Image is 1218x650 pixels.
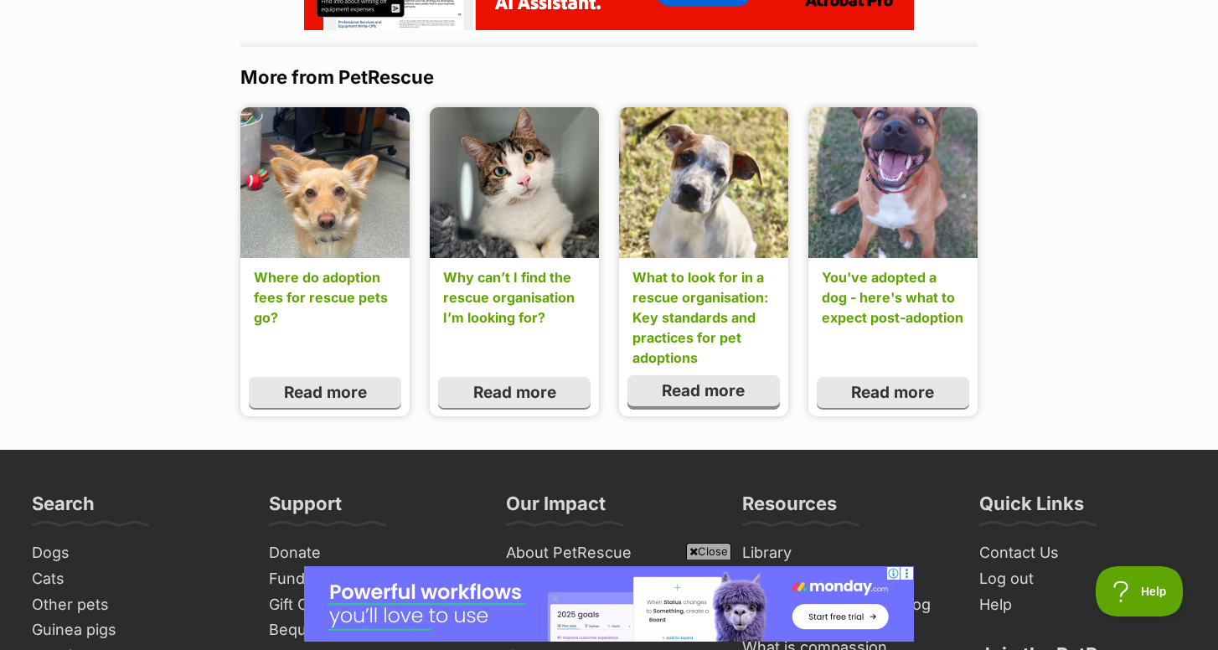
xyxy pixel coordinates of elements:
[817,377,969,409] a: Read more
[973,592,1193,618] a: Help
[742,492,837,525] h3: Resources
[499,540,720,566] a: About PetRescue
[262,566,483,592] a: Fundraise
[979,492,1084,525] h3: Quick Links
[25,592,245,618] a: Other pets
[249,377,401,409] a: Read more
[25,540,245,566] a: Dogs
[430,107,599,258] img: qsjabq6ex7meop9kdmzf.jpg
[254,267,396,328] a: Where do adoption fees for rescue pets go?
[686,543,731,560] span: Close
[973,540,1193,566] a: Contact Us
[632,267,775,368] a: What to look for in a rescue organisation: Key standards and practices for pet adoptions
[25,617,245,643] a: Guinea pigs
[269,492,342,525] h3: Support
[627,375,780,407] a: Read more
[262,540,483,566] a: Donate
[1096,566,1184,616] iframe: Help Scout Beacon - Open
[240,107,410,258] img: h4vgcp4uatvxtjmz7dhv.jpg
[240,65,978,89] h3: More from PetRescue
[262,617,483,643] a: Bequests
[619,107,788,258] img: dq7t53bwj2cf0bfrfmug.jpg
[25,566,245,592] a: Cats
[973,566,1193,592] a: Log out
[735,540,956,566] a: Library
[304,566,914,642] iframe: Advertisement
[808,107,978,258] img: admecflm6pzsdxbz7eza.jpg
[822,267,964,328] a: You've adopted a dog - here's what to expect post-adoption
[443,267,586,328] a: Why can’t I find the rescue organisation I’m looking for?
[506,492,606,525] h3: Our Impact
[438,377,591,409] a: Read more
[32,492,95,525] h3: Search
[262,592,483,618] a: Gift Cards
[2,2,15,15] img: consumer-privacy-logo.png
